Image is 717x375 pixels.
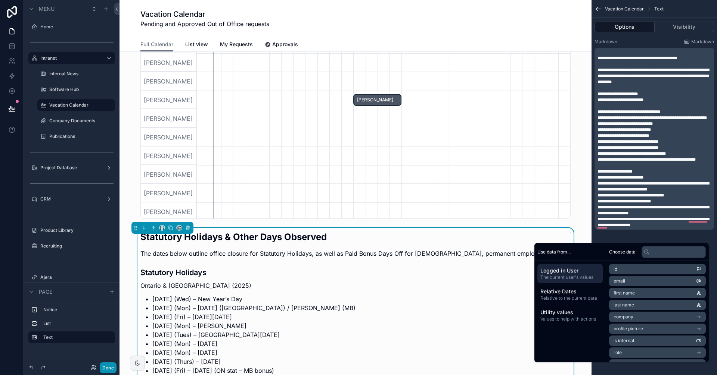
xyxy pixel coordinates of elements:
button: Done [100,362,117,373]
div: To enrich screen reader interactions, please activate Accessibility in Grammarly extension settings [597,49,713,228]
button: Visibility [655,22,714,32]
span: Text [654,6,664,12]
label: Publications [49,133,114,139]
span: Vacation Calendar [605,6,644,12]
span: Page [39,288,52,296]
div: Bruce Gilchrist [353,94,401,106]
div: [PERSON_NAME] [141,53,197,72]
label: CRM [40,196,103,202]
label: Internal News [49,71,114,77]
label: Recruiting [40,243,114,249]
label: Ajera [40,274,114,280]
li: [DATE] (Mon) – [DATE] [152,348,571,357]
span: [PERSON_NAME] [354,94,401,106]
li: [DATE] (Mon) – [DATE] ([GEOGRAPHIC_DATA]) / [PERSON_NAME] (MB) [152,303,571,312]
label: Markdown [595,39,617,45]
span: The current user's values [540,274,600,280]
span: Utility values [540,309,600,316]
span: Menu [39,5,55,13]
h3: Statutory Holidays [140,267,571,278]
button: Options [595,22,655,32]
span: Full Calendar [140,41,173,48]
span: Use data from... [537,249,571,255]
a: Approvals [265,38,298,53]
label: Product Library [40,227,114,233]
label: Company Documents [49,118,114,124]
div: scrollable content [595,48,714,230]
h2: Statutory Holidays & Other Days Observed [140,231,571,243]
div: [PERSON_NAME] [141,165,197,184]
span: Values to help with actions [540,316,600,322]
li: [DATE] (Tues) – [GEOGRAPHIC_DATA][DATE] [152,330,571,339]
a: Markdown [684,39,714,45]
div: [PERSON_NAME] [141,146,197,165]
a: Full Calendar [140,38,173,52]
label: Vacation Calendar [49,102,111,108]
div: [PERSON_NAME] [141,91,197,109]
label: Text [43,334,109,340]
h1: Vacation Calendar [140,9,269,19]
li: [DATE] (Mon) – [DATE] [152,339,571,348]
p: The dates below outline office closure for Statutory Holidays, as well as Paid Bonus Days Off for... [140,249,571,258]
span: Relative Dates [540,288,600,295]
span: Relative to the current date [540,295,600,301]
span: Logged in User [540,267,600,274]
a: List view [185,38,208,53]
label: Project Database [40,165,103,171]
label: List [43,321,112,327]
span: My Requests [220,41,253,48]
li: [DATE] (Fri) – [DATE][DATE] [152,312,571,321]
div: [PERSON_NAME] [141,72,197,91]
span: Approvals [272,41,298,48]
div: [PERSON_NAME] [141,202,197,221]
li: [DATE] (Fri) – [DATE] (ON stat – MB bonus) [152,366,571,375]
span: Markdown [691,39,714,45]
a: My Requests [220,38,253,53]
span: List view [185,41,208,48]
li: [DATE] (Thurs) – [DATE] [152,357,571,366]
label: Notice [43,307,112,313]
span: Choose data [609,249,636,255]
span: Pending and Approved Out of Office requests [140,19,269,28]
label: Software Hub [49,86,114,92]
li: [DATE] (Wed) – New Year’s Day [152,294,571,303]
div: scrollable content [24,300,119,351]
li: [DATE] (Mon) – [PERSON_NAME] [152,321,571,330]
div: [PERSON_NAME] [141,128,197,146]
div: [PERSON_NAME] [141,109,197,128]
label: Home [40,24,114,30]
p: Ontario & [GEOGRAPHIC_DATA] (2025) [140,281,571,290]
label: Intranet [40,55,100,61]
div: scrollable content [534,261,606,328]
div: [PERSON_NAME] [141,184,197,202]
